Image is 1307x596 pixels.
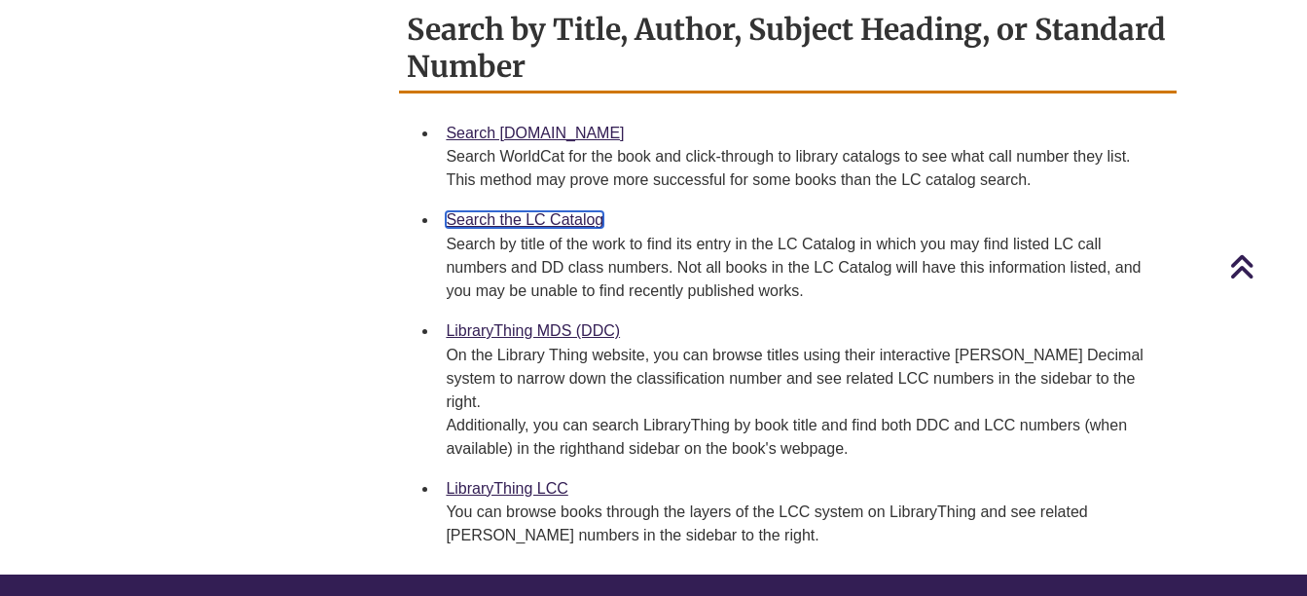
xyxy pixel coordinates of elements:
a: Search the LC Catalog [446,211,603,228]
a: LibraryThing MDS (DDC) [446,322,620,339]
div: On the Library Thing website, you can browse titles using their interactive [PERSON_NAME] Decimal... [446,344,1160,461]
h2: Search by Title, Author, Subject Heading, or Standard Number [399,5,1176,93]
div: Search WorldCat for the book and click-through to library catalogs to see what call number they l... [446,145,1160,192]
a: Back to Top [1229,253,1302,279]
a: Search [DOMAIN_NAME] [446,125,624,141]
a: LibraryThing LCC [446,480,567,497]
div: Search by title of the work to find its entry in the LC Catalog in which you may find listed LC c... [446,233,1160,303]
div: You can browse books through the layers of the LCC system on LibraryThing and see related [PERSON... [446,501,1160,547]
